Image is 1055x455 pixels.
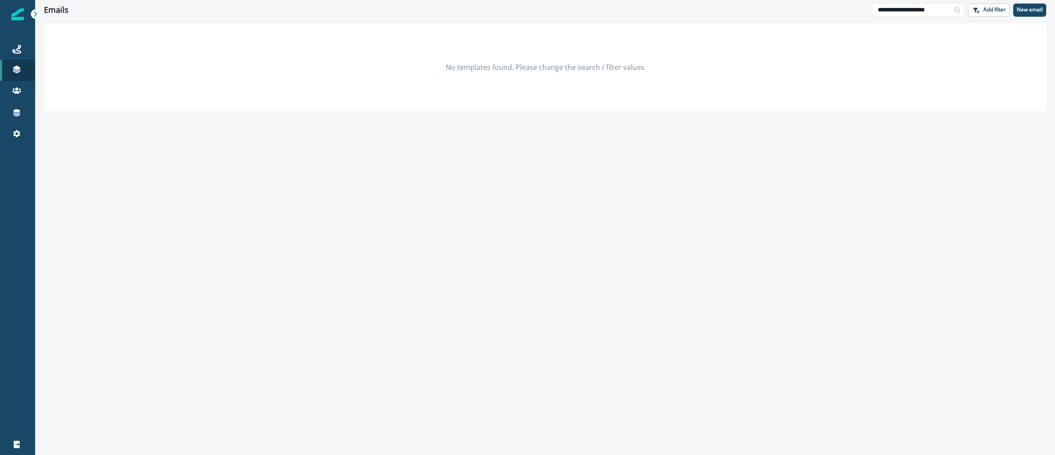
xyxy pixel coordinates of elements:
[1013,4,1046,17] button: New email
[1017,7,1043,13] p: New email
[983,7,1006,13] p: Add filter
[44,23,1046,111] div: No templates found. Please change the search / filter values
[44,5,69,15] h1: Emails
[11,8,24,20] img: Inflection
[968,4,1010,17] button: Add filter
